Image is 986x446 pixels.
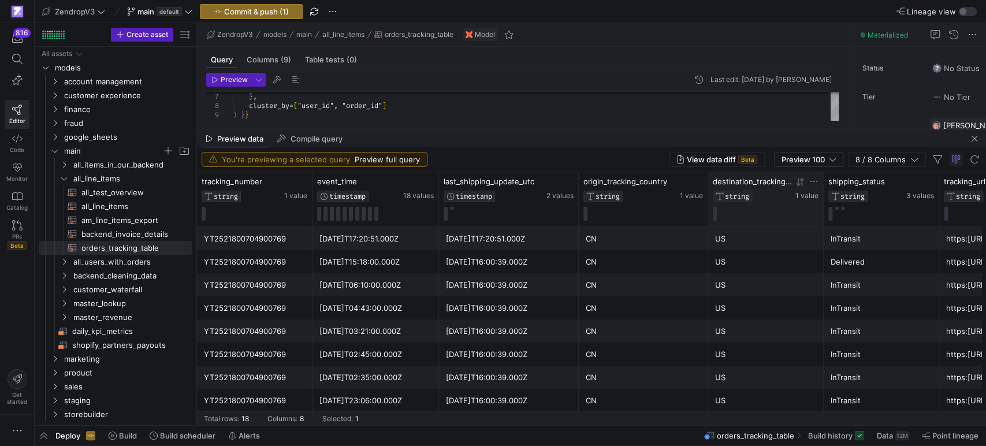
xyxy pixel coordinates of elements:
[39,421,192,435] div: Press SPACE to select this row.
[782,155,825,164] span: Preview 100
[6,204,28,211] span: Catalog
[214,192,238,200] span: STRING
[73,255,190,269] span: all_users_with_orders
[119,431,137,440] span: Build
[9,117,25,124] span: Editor
[200,4,303,19] button: Commit & push (1)
[39,4,108,19] button: ZendropV3
[39,75,192,88] div: Press SPACE to select this row.
[64,352,190,366] span: marketing
[81,214,178,227] span: am_line_items_export​​​​​​​​​​
[233,110,237,120] span: )
[55,7,95,16] span: ZendropV3
[55,61,190,75] span: models
[204,415,239,423] div: Total rows:
[831,228,932,250] div: InTransit
[446,366,572,389] div: [DATE]T16:00:39.000Z
[126,31,168,39] span: Create asset
[72,325,178,338] span: daily_kpi_metrics​​​​​​​​​​
[13,28,31,38] div: 816
[831,251,932,273] div: Delivered
[319,366,432,389] div: [DATE]T02:35:00.000Z
[586,389,701,412] div: CN
[319,320,432,343] div: [DATE]T03:21:00.000Z
[956,192,980,200] span: STRING
[385,31,453,39] span: orders_tracking_table
[715,389,817,412] div: US
[669,152,765,167] button: View data diffBeta
[329,192,366,200] span: TIMESTAMP
[72,339,178,352] span: shopify_partners_payouts​​​​​​​​​​
[253,92,257,101] span: ,
[73,311,190,324] span: master_revenue
[347,56,357,64] span: (0)
[319,343,432,366] div: [DATE]T02:45:00.000Z
[5,215,29,255] a: PRsBeta
[6,175,28,182] span: Monitor
[39,185,192,199] div: Press SPACE to select this row.
[124,4,195,19] button: maindefault
[249,101,289,110] span: cluster_by
[906,192,934,200] span: 3 values
[39,88,192,102] div: Press SPACE to select this row.
[715,320,817,343] div: US
[456,192,492,200] span: TIMESTAMP
[355,155,420,164] span: Preview full query
[795,192,818,200] span: 1 value
[932,121,941,130] img: https://storage.googleapis.com/y42-prod-data-exchange/images/G2kHvxVlt02YItTmblwfhPy4mK5SfUxFU6Tr...
[8,241,27,250] span: Beta
[466,31,472,38] img: undefined
[382,101,386,110] span: ]
[296,31,312,39] span: main
[717,431,794,440] span: orders_tracking_table
[586,297,701,319] div: CN
[803,426,869,445] button: Build history
[371,28,456,42] button: orders_tracking_table
[64,380,190,393] span: sales
[64,394,190,407] span: staging
[319,297,432,319] div: [DATE]T04:43:00.000Z
[840,192,865,200] span: STRING
[223,426,265,445] button: Alerts
[39,296,192,310] div: Press SPACE to select this row.
[64,366,190,380] span: product
[204,28,256,42] button: ZendropV3
[39,338,192,352] div: Press SPACE to select this row.
[831,366,932,389] div: InTransit
[39,269,192,283] div: Press SPACE to select this row.
[297,101,382,110] span: "user_id", "order_id"
[204,297,306,319] div: YT2521800704900769
[206,120,219,129] div: 10
[907,7,956,16] span: Lineage view
[868,31,908,39] span: Materialized
[73,172,190,185] span: all_line_items
[144,426,221,445] button: Build scheduler
[715,274,817,296] div: US
[39,324,192,338] div: Press SPACE to select this row.
[204,274,306,296] div: YT2521800704900769
[137,7,154,16] span: main
[322,31,364,39] span: all_line_items
[12,233,22,240] span: PRs
[217,31,253,39] span: ZendropV3
[39,144,192,158] div: Press SPACE to select this row.
[39,130,192,144] div: Press SPACE to select this row.
[206,92,219,101] div: 7
[249,92,253,101] span: }
[738,155,757,164] span: Beta
[586,343,701,366] div: CN
[444,177,534,186] span: last_shipping_update_utc
[319,274,432,296] div: [DATE]T06:10:00.000Z
[39,393,192,407] div: Press SPACE to select this row.
[64,144,162,158] span: main
[221,76,248,84] span: Preview
[586,228,701,250] div: CN
[862,93,920,101] span: Tier
[261,28,289,42] button: models
[831,343,932,366] div: InTransit
[7,391,27,405] span: Get started
[241,110,245,120] span: }
[680,192,703,200] span: 1 value
[293,28,315,42] button: main
[319,389,432,412] div: [DATE]T23:06:00.000Z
